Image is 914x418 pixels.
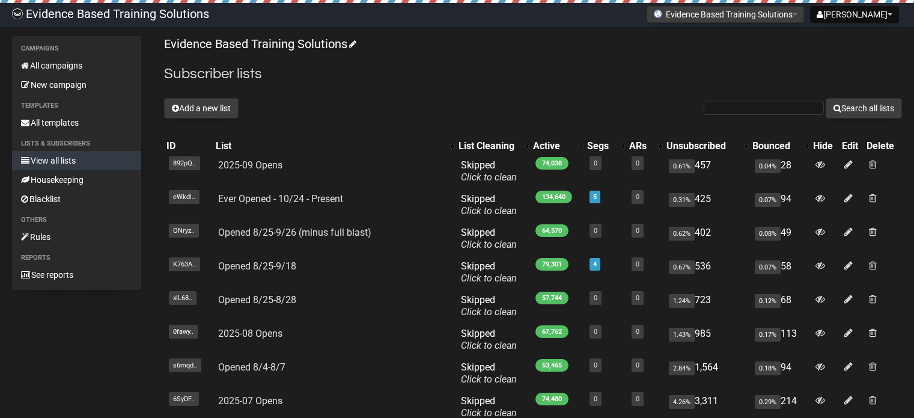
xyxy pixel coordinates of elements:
[750,155,811,188] td: 28
[535,292,568,304] span: 57,744
[810,6,899,23] button: [PERSON_NAME]
[535,191,572,203] span: 134,640
[750,222,811,256] td: 49
[664,323,750,357] td: 985
[12,213,141,227] li: Others
[12,137,141,151] li: Lists & subscribers
[12,113,141,132] a: All templates
[750,138,811,155] th: Bounced: No sort applied, activate to apply an ascending sort
[636,361,639,369] a: 0
[12,265,141,284] a: See reports
[867,140,900,152] div: Delete
[461,340,517,351] a: Click to clean
[531,138,585,155] th: Active: No sort applied, activate to apply an ascending sort
[750,289,811,323] td: 68
[169,190,200,204] span: eWkdI..
[461,272,517,284] a: Click to clean
[461,239,517,250] a: Click to clean
[664,138,750,155] th: Unsubscribed: No sort applied, activate to apply an ascending sort
[594,361,597,369] a: 0
[594,294,597,302] a: 0
[664,222,750,256] td: 402
[594,395,597,403] a: 0
[169,325,198,339] span: 0fawy..
[461,260,517,284] span: Skipped
[535,258,568,271] span: 79,301
[664,155,750,188] td: 457
[461,328,517,351] span: Skipped
[166,140,211,152] div: ID
[12,251,141,265] li: Reports
[669,227,695,241] span: 0.62%
[585,138,627,155] th: Segs: No sort applied, activate to apply an ascending sort
[587,140,615,152] div: Segs
[535,224,568,237] span: 64,570
[593,260,597,268] a: 4
[218,361,285,373] a: Opened 8/4-8/7
[755,328,781,342] span: 0.17%
[826,98,902,118] button: Search all lists
[669,260,695,274] span: 0.67%
[755,227,781,241] span: 0.08%
[669,159,695,173] span: 0.61%
[669,193,695,207] span: 0.31%
[533,140,573,152] div: Active
[216,140,444,152] div: List
[864,138,902,155] th: Delete: No sort applied, sorting is disabled
[164,63,902,85] h2: Subscriber lists
[218,294,296,306] a: Opened 8/25-8/28
[12,227,141,247] a: Rules
[12,189,141,209] a: Blacklist
[456,138,531,155] th: List Cleaning: No sort applied, activate to apply an ascending sort
[636,159,639,167] a: 0
[164,138,213,155] th: ID: No sort applied, sorting is disabled
[813,140,837,152] div: Hide
[461,171,517,183] a: Click to clean
[12,99,141,113] li: Templates
[169,224,199,238] span: ONryz..
[636,193,639,201] a: 0
[664,357,750,390] td: 1,564
[12,8,23,19] img: 6a635aadd5b086599a41eda90e0773ac
[750,357,811,390] td: 94
[750,256,811,289] td: 58
[669,361,695,375] span: 2.84%
[169,358,201,372] span: s6mqd..
[752,140,799,152] div: Bounced
[594,159,597,167] a: 0
[169,392,199,406] span: 6SyDF..
[666,140,738,152] div: Unsubscribed
[169,291,197,305] span: xlL68..
[461,193,517,217] span: Skipped
[755,361,781,375] span: 0.18%
[461,306,517,318] a: Click to clean
[669,328,695,342] span: 1.43%
[218,328,282,339] a: 2025-08 Opens
[755,260,781,274] span: 0.07%
[459,140,519,152] div: List Cleaning
[461,205,517,217] a: Click to clean
[461,227,517,250] span: Skipped
[750,323,811,357] td: 113
[218,159,282,171] a: 2025-09 Opens
[535,325,568,338] span: 67,762
[811,138,839,155] th: Hide: No sort applied, sorting is disabled
[594,227,597,235] a: 0
[647,6,804,23] button: Evidence Based Training Solutions
[164,98,239,118] button: Add a new list
[593,193,597,201] a: 5
[169,156,200,170] span: 892pQ..
[636,227,639,235] a: 0
[664,289,750,323] td: 723
[755,193,781,207] span: 0.07%
[218,395,282,407] a: 2025-07 Opens
[12,75,141,94] a: New campaign
[627,138,664,155] th: ARs: No sort applied, activate to apply an ascending sort
[218,260,296,272] a: Opened 8/25-9/18
[218,227,371,238] a: Opened 8/25-9/26 (minus full blast)
[12,170,141,189] a: Housekeeping
[636,395,639,403] a: 0
[664,256,750,289] td: 536
[213,138,456,155] th: List: No sort applied, activate to apply an ascending sort
[461,361,517,385] span: Skipped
